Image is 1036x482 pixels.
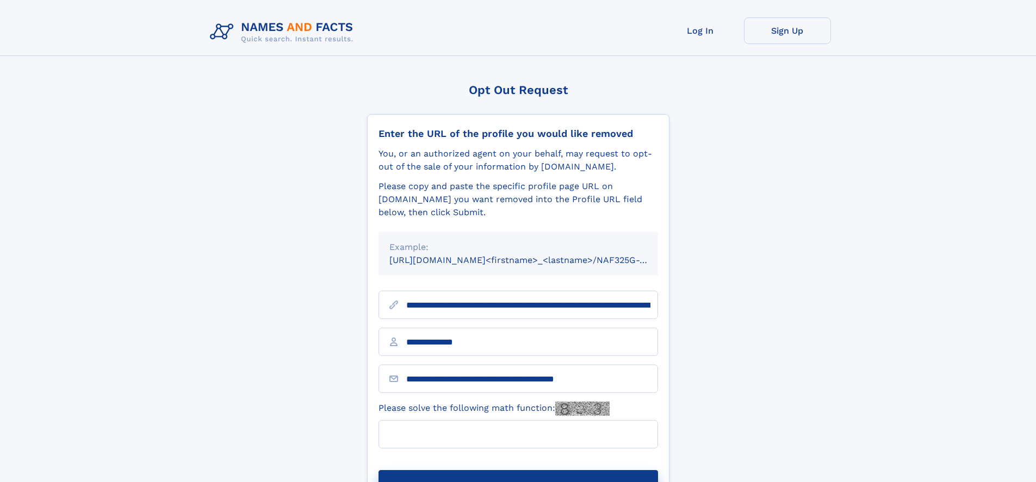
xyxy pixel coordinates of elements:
[379,402,610,416] label: Please solve the following math function:
[389,255,679,265] small: [URL][DOMAIN_NAME]<firstname>_<lastname>/NAF325G-xxxxxxxx
[379,128,658,140] div: Enter the URL of the profile you would like removed
[744,17,831,44] a: Sign Up
[389,241,647,254] div: Example:
[379,147,658,173] div: You, or an authorized agent on your behalf, may request to opt-out of the sale of your informatio...
[367,83,669,97] div: Opt Out Request
[379,180,658,219] div: Please copy and paste the specific profile page URL on [DOMAIN_NAME] you want removed into the Pr...
[206,17,362,47] img: Logo Names and Facts
[657,17,744,44] a: Log In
